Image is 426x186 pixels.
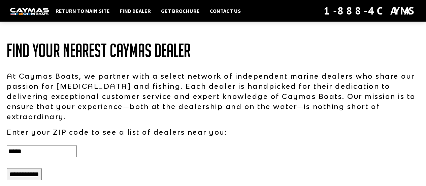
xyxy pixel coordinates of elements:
[206,6,244,15] a: Contact Us
[158,6,203,15] a: Get Brochure
[117,6,154,15] a: Find Dealer
[10,8,49,15] img: white-logo-c9c8dbefe5ff5ceceb0f0178aa75bf4bb51f6bca0971e226c86eb53dfe498488.png
[7,41,419,61] h1: Find Your Nearest Caymas Dealer
[7,71,419,122] p: At Caymas Boats, we partner with a select network of independent marine dealers who share our pas...
[52,6,113,15] a: Return to main site
[324,3,416,18] div: 1-888-4CAYMAS
[7,127,419,137] p: Enter your ZIP code to see a list of dealers near you:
